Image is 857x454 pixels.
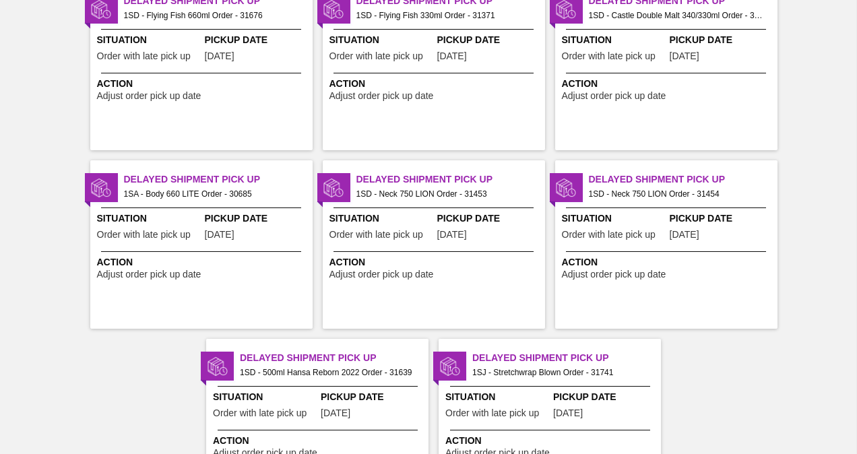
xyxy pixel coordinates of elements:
[562,212,666,226] span: Situation
[356,8,534,23] span: 1SD - Flying Fish 330ml Order - 31371
[321,390,425,404] span: Pickup Date
[562,91,666,101] span: Adjust order pick up date
[329,77,542,91] span: Action
[553,408,583,418] span: 09/14/2025
[329,212,434,226] span: Situation
[97,269,201,280] span: Adjust order pick up date
[437,212,542,226] span: Pickup Date
[589,8,767,23] span: 1SD - Castle Double Malt 340/330ml Order - 31369
[213,408,307,418] span: Order with late pick up
[97,212,201,226] span: Situation
[472,365,650,380] span: 1SJ - Stretchwrap Blown Order - 31741
[97,33,201,47] span: Situation
[562,51,656,61] span: Order with late pick up
[670,212,774,226] span: Pickup Date
[91,178,111,198] img: status
[213,390,317,404] span: Situation
[670,33,774,47] span: Pickup Date
[97,77,309,91] span: Action
[562,255,774,269] span: Action
[213,434,425,448] span: Action
[562,77,774,91] span: Action
[437,51,467,61] span: 09/05/2025
[329,269,434,280] span: Adjust order pick up date
[440,356,460,377] img: status
[445,408,539,418] span: Order with late pick up
[472,351,661,365] span: Delayed Shipment Pick Up
[97,255,309,269] span: Action
[205,33,309,47] span: Pickup Date
[208,356,228,377] img: status
[356,187,534,201] span: 1SD - Neck 750 LION Order - 31453
[97,230,191,240] span: Order with late pick up
[329,255,542,269] span: Action
[205,230,234,240] span: 08/15/2025
[556,178,576,198] img: status
[670,51,699,61] span: 09/05/2025
[445,434,658,448] span: Action
[240,351,428,365] span: Delayed Shipment Pick Up
[553,390,658,404] span: Pickup Date
[437,230,467,240] span: 09/04/2025
[240,365,418,380] span: 1SD - 500ml Hansa Reborn 2022 Order - 31639
[124,172,313,187] span: Delayed Shipment Pick Up
[97,51,191,61] span: Order with late pick up
[329,91,434,101] span: Adjust order pick up date
[321,408,350,418] span: 09/14/2025
[124,8,302,23] span: 1SD - Flying Fish 660ml Order - 31676
[589,172,777,187] span: Delayed Shipment Pick Up
[329,51,423,61] span: Order with late pick up
[124,187,302,201] span: 1SA - Body 660 LITE Order - 30685
[670,230,699,240] span: 09/04/2025
[562,230,656,240] span: Order with late pick up
[205,51,234,61] span: 09/12/2025
[356,172,545,187] span: Delayed Shipment Pick Up
[97,91,201,101] span: Adjust order pick up date
[329,33,434,47] span: Situation
[562,269,666,280] span: Adjust order pick up date
[323,178,344,198] img: status
[329,230,423,240] span: Order with late pick up
[437,33,542,47] span: Pickup Date
[562,33,666,47] span: Situation
[205,212,309,226] span: Pickup Date
[589,187,767,201] span: 1SD - Neck 750 LION Order - 31454
[445,390,550,404] span: Situation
